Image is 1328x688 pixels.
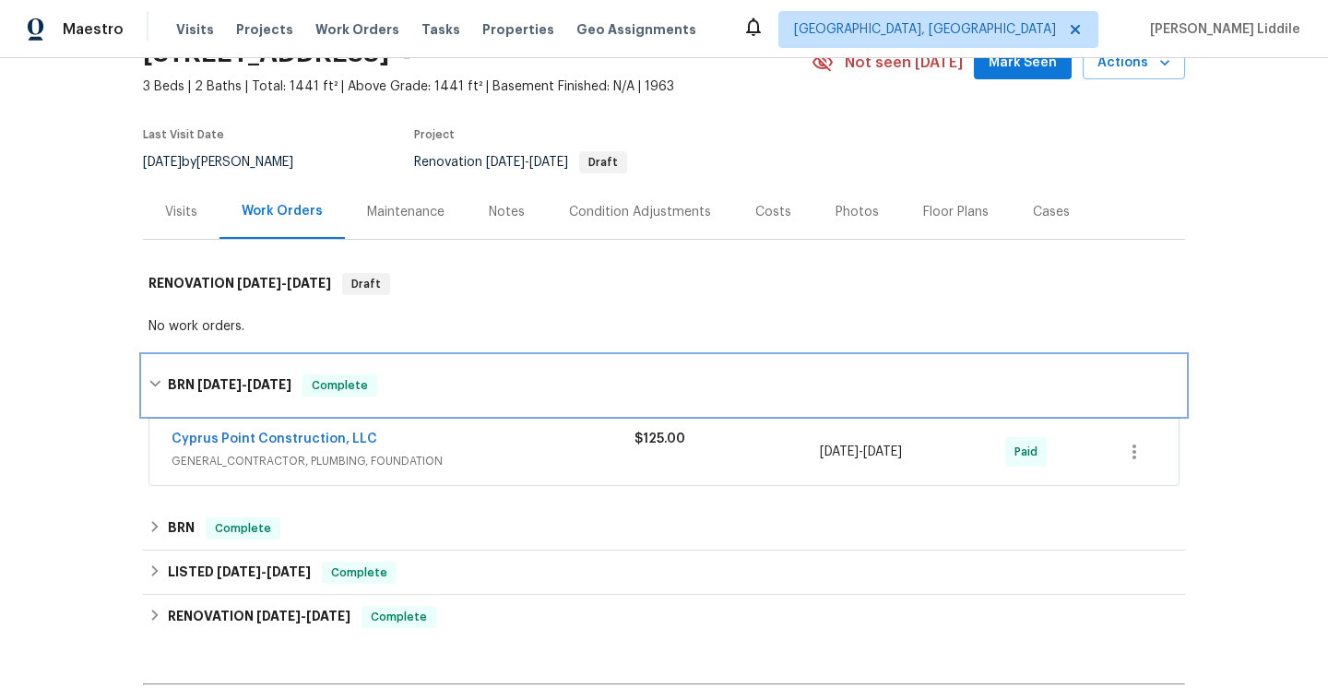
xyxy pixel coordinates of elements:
[923,203,989,221] div: Floor Plans
[820,445,859,458] span: [DATE]
[176,20,214,39] span: Visits
[974,46,1072,80] button: Mark Seen
[989,52,1057,75] span: Mark Seen
[304,376,375,395] span: Complete
[1143,20,1300,39] span: [PERSON_NAME] Liddile
[1014,443,1045,461] span: Paid
[168,562,311,584] h6: LISTED
[486,156,525,169] span: [DATE]
[367,203,445,221] div: Maintenance
[256,610,350,623] span: -
[237,277,331,290] span: -
[863,445,902,458] span: [DATE]
[143,44,389,63] h2: [STREET_ADDRESS]
[168,374,291,397] h6: BRN
[143,129,224,140] span: Last Visit Date
[306,610,350,623] span: [DATE]
[148,273,331,295] h6: RENOVATION
[794,20,1056,39] span: [GEOGRAPHIC_DATA], [GEOGRAPHIC_DATA]
[207,519,279,538] span: Complete
[217,565,261,578] span: [DATE]
[581,157,625,168] span: Draft
[344,275,388,293] span: Draft
[143,506,1185,551] div: BRN Complete
[237,277,281,290] span: [DATE]
[1097,52,1170,75] span: Actions
[242,202,323,220] div: Work Orders
[414,156,627,169] span: Renovation
[63,20,124,39] span: Maestro
[143,77,812,96] span: 3 Beds | 2 Baths | Total: 1441 ft² | Above Grade: 1441 ft² | Basement Finished: N/A | 1963
[414,129,455,140] span: Project
[315,20,399,39] span: Work Orders
[529,156,568,169] span: [DATE]
[217,565,311,578] span: -
[168,517,195,540] h6: BRN
[165,203,197,221] div: Visits
[845,53,963,72] span: Not seen [DATE]
[482,20,554,39] span: Properties
[236,20,293,39] span: Projects
[820,443,902,461] span: -
[143,595,1185,639] div: RENOVATION [DATE]-[DATE]Complete
[569,203,711,221] div: Condition Adjustments
[172,433,377,445] a: Cyprus Point Construction, LLC
[267,565,311,578] span: [DATE]
[168,606,350,628] h6: RENOVATION
[634,433,685,445] span: $125.00
[836,203,879,221] div: Photos
[486,156,568,169] span: -
[324,563,395,582] span: Complete
[143,156,182,169] span: [DATE]
[143,151,315,173] div: by [PERSON_NAME]
[197,378,291,391] span: -
[256,610,301,623] span: [DATE]
[172,452,634,470] span: GENERAL_CONTRACTOR, PLUMBING, FOUNDATION
[755,203,791,221] div: Costs
[143,356,1185,415] div: BRN [DATE]-[DATE]Complete
[247,378,291,391] span: [DATE]
[363,608,434,626] span: Complete
[143,255,1185,314] div: RENOVATION [DATE]-[DATE]Draft
[1033,203,1070,221] div: Cases
[489,203,525,221] div: Notes
[148,317,1180,336] div: No work orders.
[287,277,331,290] span: [DATE]
[576,20,696,39] span: Geo Assignments
[197,378,242,391] span: [DATE]
[143,551,1185,595] div: LISTED [DATE]-[DATE]Complete
[421,23,460,36] span: Tasks
[1083,46,1185,80] button: Actions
